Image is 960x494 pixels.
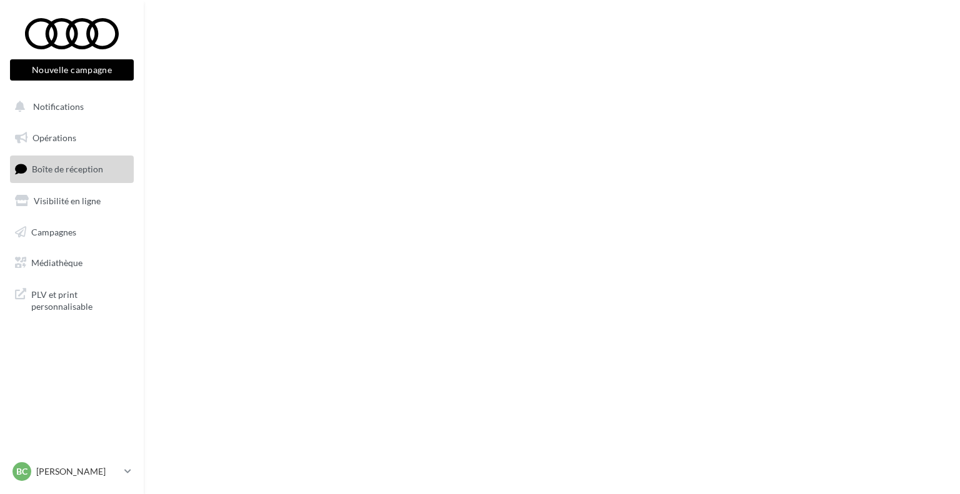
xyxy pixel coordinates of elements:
a: PLV et print personnalisable [7,281,136,318]
a: Boîte de réception [7,156,136,182]
span: PLV et print personnalisable [31,286,129,313]
a: Médiathèque [7,250,136,276]
a: Campagnes [7,219,136,245]
span: BC [16,465,27,478]
span: Campagnes [31,226,76,237]
p: [PERSON_NAME] [36,465,119,478]
span: Boîte de réception [32,164,103,174]
a: Opérations [7,125,136,151]
a: BC [PERSON_NAME] [10,460,134,483]
button: Nouvelle campagne [10,59,134,81]
button: Notifications [7,94,131,120]
span: Visibilité en ligne [34,195,101,206]
a: Visibilité en ligne [7,188,136,214]
span: Médiathèque [31,257,82,268]
span: Opérations [32,132,76,143]
span: Notifications [33,101,84,112]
